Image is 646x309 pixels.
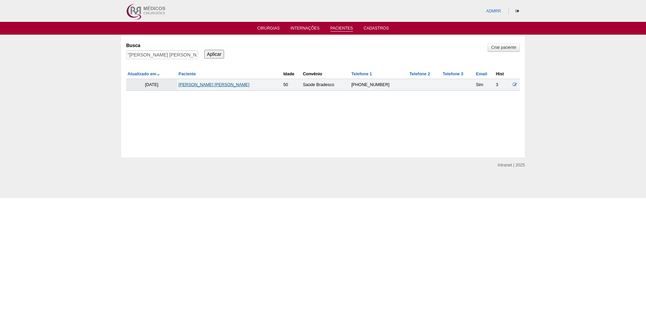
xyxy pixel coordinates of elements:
a: Cirurgias [257,26,280,33]
a: Telefone 1 [351,72,372,76]
i: Sair [515,9,519,13]
a: Internações [290,26,320,33]
label: Busca [126,42,198,49]
th: Convênio [301,69,350,79]
a: Paciente [178,72,196,76]
a: Cadastros [364,26,389,33]
td: 50 [282,79,301,91]
a: Pacientes [330,26,353,32]
td: 3 [495,79,510,91]
a: Telefone 2 [409,72,430,76]
a: [PERSON_NAME] [PERSON_NAME] [178,82,249,87]
img: ordem crescente [156,72,160,77]
th: Hist [495,69,510,79]
div: Intranet | 2025 [498,162,525,168]
input: Digite os termos que você deseja procurar. [126,50,198,59]
td: [DATE] [126,79,177,91]
a: Criar paciente [488,43,520,52]
a: Telefone 3 [443,72,463,76]
a: ADMRR [486,9,501,13]
td: Saúde Bradesco [301,79,350,91]
td: [PHONE_NUMBER] [350,79,408,91]
th: Idade [282,69,301,79]
a: Email [476,72,488,76]
td: Sim [475,79,495,91]
a: Atualizado em [128,72,160,76]
input: Aplicar [204,50,224,59]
